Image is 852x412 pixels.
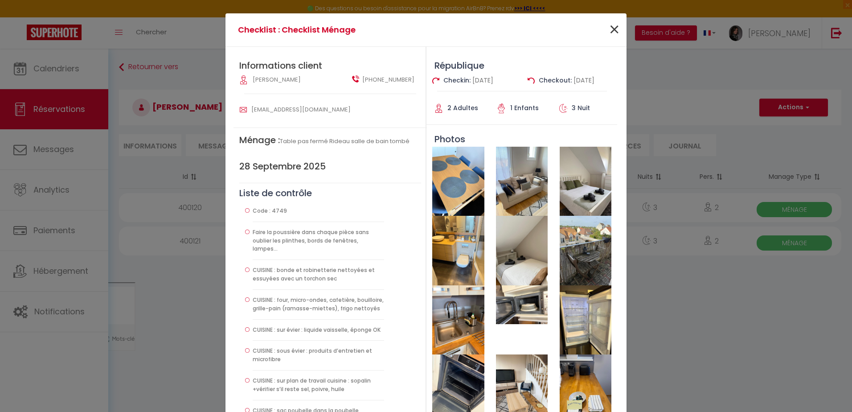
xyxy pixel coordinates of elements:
div: Mots-clés [111,53,136,58]
span: × [609,16,620,43]
span: 3 Nuit [572,103,590,112]
img: website_grey.svg [14,23,21,30]
div: Domaine: [DOMAIN_NAME] [23,23,101,30]
img: user [352,75,359,82]
div: v 4.0.25 [25,14,44,21]
span: 1 Enfants [510,103,539,112]
span: [PERSON_NAME] [253,75,301,84]
li: CUISINE : sur évier : liquide vaisselle, éponge OK [253,320,384,341]
li: CUISINE : bonde et robinetterie nettoyées et essuyées avec un torchon sec [253,260,384,290]
img: tab_domain_overview_orange.svg [36,52,43,59]
img: logo_orange.svg [14,14,21,21]
h2: 28 Septembre 2025 [239,161,421,172]
img: check in [432,77,439,84]
span: Checkin: [443,76,471,85]
button: Close [609,21,620,40]
h4: Ménage : [239,135,421,145]
li: Faire la poussière dans chaque pièce sans oublier les plinthes, bords de fenêtres, lampes… [253,222,384,260]
span: [DATE] [573,76,594,85]
h4: Checklist : Checklist Ménage [238,24,481,36]
h2: Informations client [239,60,421,71]
h3: Photos [426,134,617,144]
span: Checkout: [539,76,572,85]
span: [PHONE_NUMBER] [362,75,414,84]
h3: République [426,60,617,71]
img: user [240,106,247,113]
img: tab_keywords_by_traffic_grey.svg [101,52,108,59]
span: 2 Adultes [447,103,478,112]
li: CUISINE : four, micro-ondes, cafetière, bouilloire, grille-pain (ramasse-miettes), frigo nettoyés [253,290,384,320]
img: check out [528,77,535,84]
span: [DATE] [472,76,493,85]
div: Domaine [46,53,69,58]
li: Code : 4749 [253,201,384,222]
li: CUISINE : sous évier : produits d’entretien et microfibre [253,341,384,371]
li: CUISINE : sur plan de travail cuisine : sopalin +vérifier s’il reste sel, poivre, huile [253,371,384,400]
span: [EMAIL_ADDRESS][DOMAIN_NAME] [251,105,351,114]
span: Table pas fermé Rideau salle de bain tombé [280,137,410,145]
h3: Liste de contrôle [239,188,421,198]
